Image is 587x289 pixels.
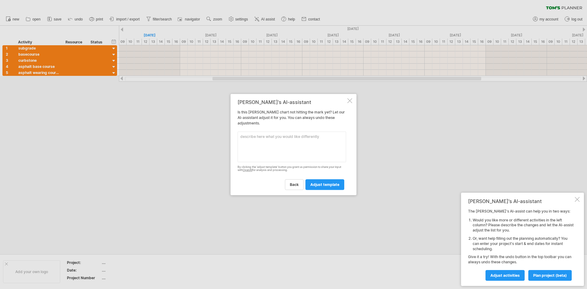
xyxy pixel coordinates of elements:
[468,209,574,280] div: The [PERSON_NAME]'s AI-assist can help you in two ways: Give it a try! With the undo button in th...
[238,99,346,190] div: Is this [PERSON_NAME] chart not hitting the mark yet? Let our AI-assistant adjust it for you. You...
[310,182,339,187] span: adjust template
[243,169,252,172] a: OpenAI
[468,198,574,204] div: [PERSON_NAME]'s AI-assistant
[238,99,346,105] div: [PERSON_NAME]'s AI-assistant
[238,165,346,172] div: By clicking the 'adjust template' button you grant us permission to share your input with for ana...
[473,236,574,251] li: Or, want help filling out the planning automatically? You can enter your project's start & end da...
[485,270,525,281] a: Adjust activities
[290,182,299,187] span: back
[533,273,567,278] span: plan project (beta)
[285,179,304,190] a: back
[528,270,572,281] a: plan project (beta)
[305,179,344,190] a: adjust template
[473,218,574,233] li: Would you like more or different activities in the left column? Please describe the changes and l...
[490,273,520,278] span: Adjust activities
